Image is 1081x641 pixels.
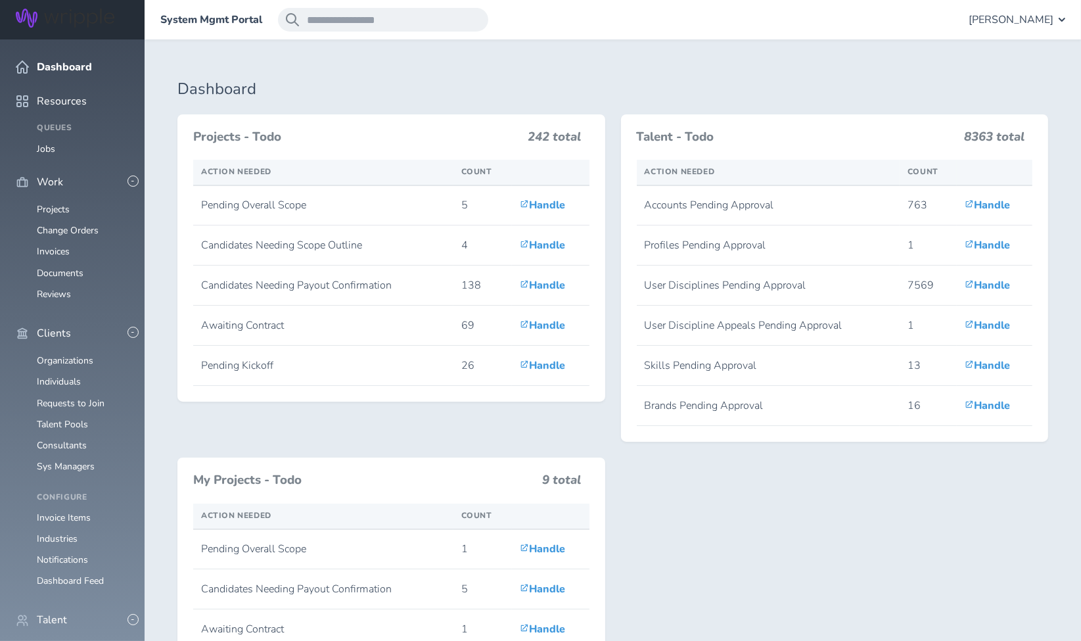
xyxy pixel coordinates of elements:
[965,318,1010,333] a: Handle
[520,358,565,373] a: Handle
[637,346,900,386] td: Skills Pending Approval
[637,130,957,145] h3: Talent - Todo
[900,346,957,386] td: 13
[965,278,1010,293] a: Handle
[127,176,139,187] button: -
[37,143,55,155] a: Jobs
[461,166,492,177] span: Count
[37,288,71,300] a: Reviews
[520,198,565,212] a: Handle
[908,166,938,177] span: Count
[201,166,271,177] span: Action Needed
[637,386,900,426] td: Brands Pending Approval
[193,569,453,609] td: Candidates Needing Payout Confirmation
[193,130,520,145] h3: Projects - Todo
[193,473,535,488] h3: My Projects - Todo
[453,529,512,569] td: 1
[964,130,1024,150] h3: 8363 total
[160,14,262,26] a: System Mgmt Portal
[520,622,565,636] a: Handle
[528,130,582,150] h3: 242 total
[900,266,957,306] td: 7569
[637,306,900,346] td: User Discipline Appeals Pending Approval
[461,510,492,521] span: Count
[193,266,453,306] td: Candidates Needing Payout Confirmation
[37,245,70,258] a: Invoices
[637,226,900,266] td: Profiles Pending Approval
[453,346,512,386] td: 26
[193,185,453,226] td: Pending Overall Scope
[969,8,1065,32] button: [PERSON_NAME]
[193,226,453,266] td: Candidates Needing Scope Outline
[177,80,1048,99] h1: Dashboard
[37,614,67,626] span: Talent
[637,185,900,226] td: Accounts Pending Approval
[543,473,582,493] h3: 9 total
[969,14,1053,26] span: [PERSON_NAME]
[37,575,104,587] a: Dashboard Feed
[965,358,1010,373] a: Handle
[37,267,83,279] a: Documents
[37,418,88,431] a: Talent Pools
[201,510,271,521] span: Action Needed
[453,226,512,266] td: 4
[965,238,1010,252] a: Handle
[520,318,565,333] a: Handle
[637,266,900,306] td: User Disciplines Pending Approval
[453,306,512,346] td: 69
[37,533,78,545] a: Industries
[645,166,715,177] span: Action Needed
[37,439,87,452] a: Consultants
[453,266,512,306] td: 138
[127,614,139,625] button: -
[520,582,565,596] a: Handle
[900,386,957,426] td: 16
[520,238,565,252] a: Handle
[900,306,957,346] td: 1
[37,61,92,73] span: Dashboard
[37,397,104,410] a: Requests to Join
[193,529,453,569] td: Pending Overall Scope
[37,375,81,388] a: Individuals
[37,460,95,473] a: Sys Managers
[16,9,114,28] img: Wripple
[520,278,565,293] a: Handle
[453,185,512,226] td: 5
[193,346,453,386] td: Pending Kickoff
[453,569,512,609] td: 5
[193,306,453,346] td: Awaiting Contract
[37,224,99,237] a: Change Orders
[520,542,565,556] a: Handle
[900,185,957,226] td: 763
[37,354,93,367] a: Organizations
[37,554,88,566] a: Notifications
[965,398,1010,413] a: Handle
[127,327,139,338] button: -
[37,176,63,188] span: Work
[37,95,87,107] span: Resources
[965,198,1010,212] a: Handle
[37,511,91,524] a: Invoice Items
[900,226,957,266] td: 1
[37,203,70,216] a: Projects
[37,493,129,502] h4: Configure
[37,327,71,339] span: Clients
[37,124,129,133] h4: Queues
